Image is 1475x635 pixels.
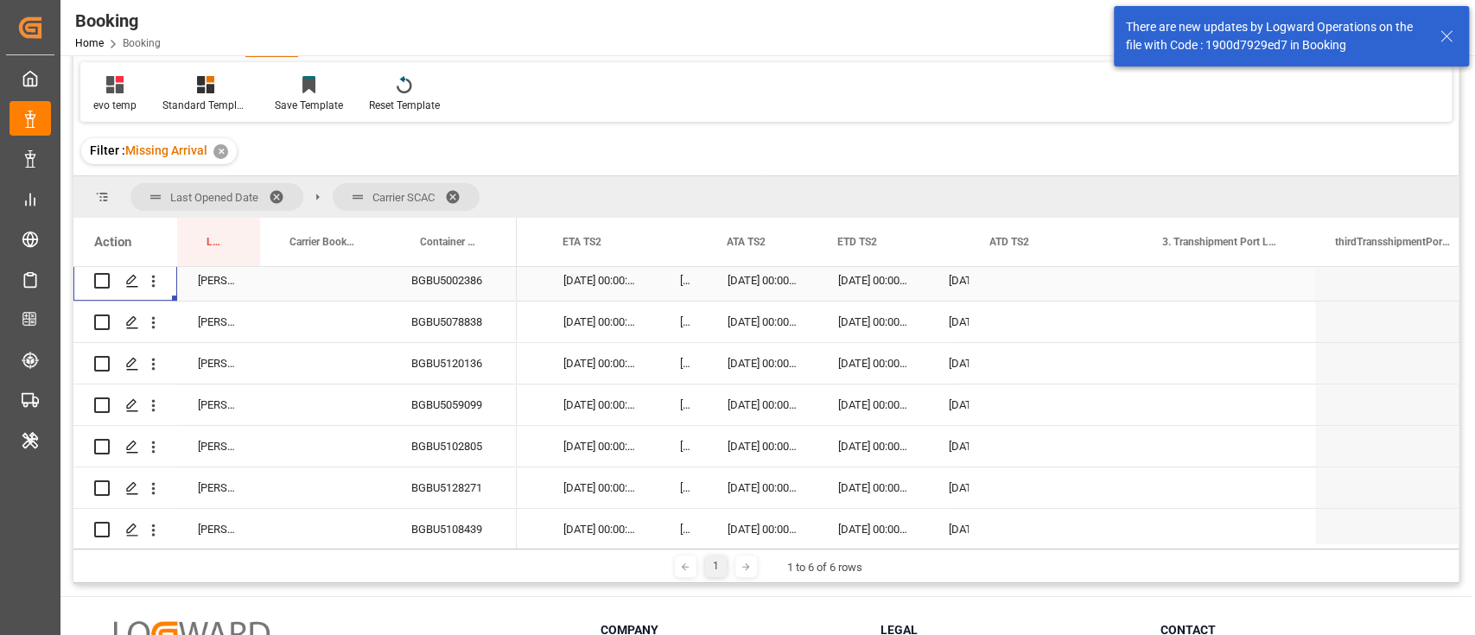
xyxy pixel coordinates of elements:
[707,302,817,342] div: [DATE] 00:00:00
[817,384,928,425] div: [DATE] 00:00:00
[787,559,862,576] div: 1 to 6 of 6 rows
[1126,18,1423,54] div: There are new updates by Logward Operations on the file with Code : 1900d7929ed7 in Booking
[391,467,517,508] div: BGBU5128271
[543,384,659,425] div: [DATE] 00:00:00
[391,509,517,549] div: BGBU5108439
[817,467,928,508] div: [DATE] 00:00:00
[75,8,161,34] div: Booking
[73,260,517,302] div: Press SPACE to select this row.
[73,467,517,509] div: Press SPACE to select this row.
[125,143,207,157] span: Missing Arrival
[90,143,125,157] span: Filter :
[989,236,1029,248] span: ATD TS2
[928,426,970,467] div: [DATE] 00:00:00
[391,426,517,467] div: BGBU5102805
[659,426,707,467] div: [DATE] 00:00:00
[177,509,260,549] div: [PERSON_NAME]
[928,302,970,342] div: [DATE] 00:00:00
[817,302,928,342] div: [DATE] 00:00:00
[817,426,928,467] div: [DATE] 00:00:00
[543,260,659,301] div: [DATE] 00:00:00
[73,509,517,550] div: Press SPACE to select this row.
[659,467,707,508] div: [DATE] 00:00:00
[1162,236,1278,248] span: 3. Transhipment Port Locode & Name
[705,556,727,577] div: 1
[543,343,659,384] div: [DATE] 00:00:00
[162,98,249,113] div: Standard Templates
[707,260,817,301] div: [DATE] 00:00:00
[93,98,137,113] div: evo temp
[177,260,260,301] div: [PERSON_NAME]
[94,234,131,250] div: Action
[73,426,517,467] div: Press SPACE to select this row.
[369,98,440,113] div: Reset Template
[177,343,260,384] div: [PERSON_NAME]
[543,302,659,342] div: [DATE] 00:00:00
[928,384,970,425] div: [DATE] 00:00:00
[391,343,517,384] div: BGBU5120136
[543,426,659,467] div: [DATE] 00:00:00
[177,426,260,467] div: [PERSON_NAME]
[817,509,928,549] div: [DATE] 00:00:00
[170,191,258,204] span: Last Opened Date
[659,384,707,425] div: [DATE] 00:00:00
[727,236,766,248] span: ATA TS2
[928,343,970,384] div: [DATE] 00:00:00
[659,343,707,384] div: [DATE] 00:00:00
[543,509,659,549] div: [DATE] 00:00:00
[817,260,928,301] div: [DATE] 00:00:00
[707,467,817,508] div: [DATE] 00:00:00
[659,302,707,342] div: [DATE] 00:00:00
[928,467,970,508] div: [DATE] 00:00:00
[177,302,260,342] div: [PERSON_NAME]
[177,384,260,425] div: [PERSON_NAME]
[275,98,343,113] div: Save Template
[420,236,480,248] span: Container No.
[177,467,260,508] div: [PERSON_NAME]
[817,343,928,384] div: [DATE] 00:00:00
[707,384,817,425] div: [DATE] 00:00:00
[543,467,659,508] div: [DATE] 00:00:00
[289,236,354,248] span: Carrier Booking No.
[73,343,517,384] div: Press SPACE to select this row.
[928,260,970,301] div: [DATE] 00:00:00
[707,509,817,549] div: [DATE] 00:00:00
[73,302,517,343] div: Press SPACE to select this row.
[659,509,707,549] div: [DATE] 00:00:00
[707,426,817,467] div: [DATE] 00:00:00
[75,37,104,49] a: Home
[1335,236,1451,248] span: thirdTransshipmentPortNameCountryCode
[391,384,517,425] div: BGBU5059099
[707,343,817,384] div: [DATE] 00:00:00
[391,302,517,342] div: BGBU5078838
[213,144,228,159] div: ✕
[563,236,601,248] span: ETA TS2
[207,236,224,248] span: Last Opened By
[372,191,435,204] span: Carrier SCAC
[73,384,517,426] div: Press SPACE to select this row.
[659,260,707,301] div: [DATE] 00:00:00
[391,260,517,301] div: BGBU5002386
[837,236,877,248] span: ETD TS2
[928,509,970,549] div: [DATE] 00:00:00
